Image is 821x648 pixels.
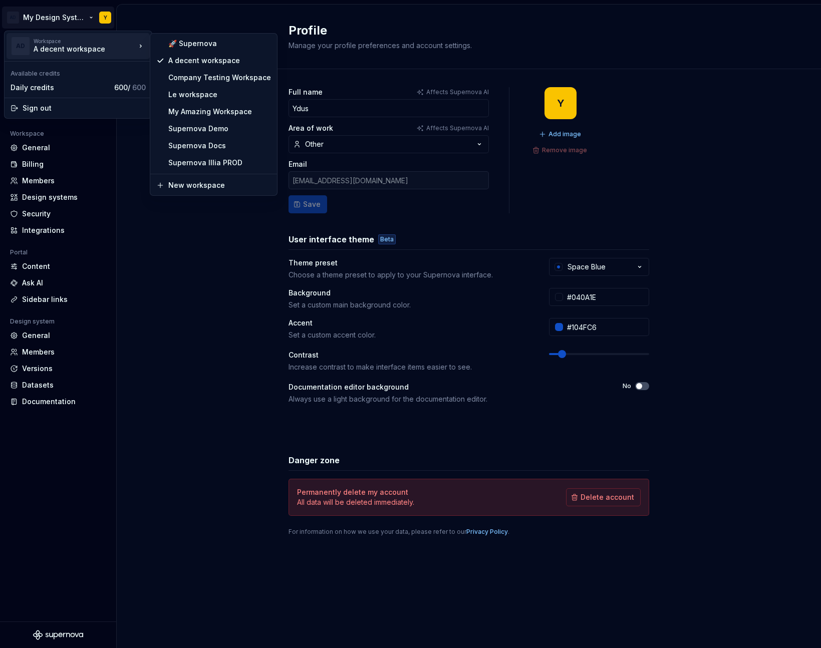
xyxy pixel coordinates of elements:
div: 🚀 Supernova [168,39,271,49]
div: Le workspace [168,90,271,100]
div: A decent workspace [34,44,119,54]
div: AD [12,37,30,55]
div: Daily credits [11,83,110,93]
div: Supernova Docs [168,141,271,151]
div: Supernova Illia PROD [168,158,271,168]
div: Available credits [7,64,150,80]
div: Company Testing Workspace [168,73,271,83]
span: 600 / [114,83,146,92]
div: Supernova Demo [168,124,271,134]
div: Sign out [23,103,146,113]
div: New workspace [168,180,271,190]
div: My Amazing Workspace [168,107,271,117]
div: Workspace [34,38,136,44]
span: 600 [132,83,146,92]
div: A decent workspace [168,56,271,66]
